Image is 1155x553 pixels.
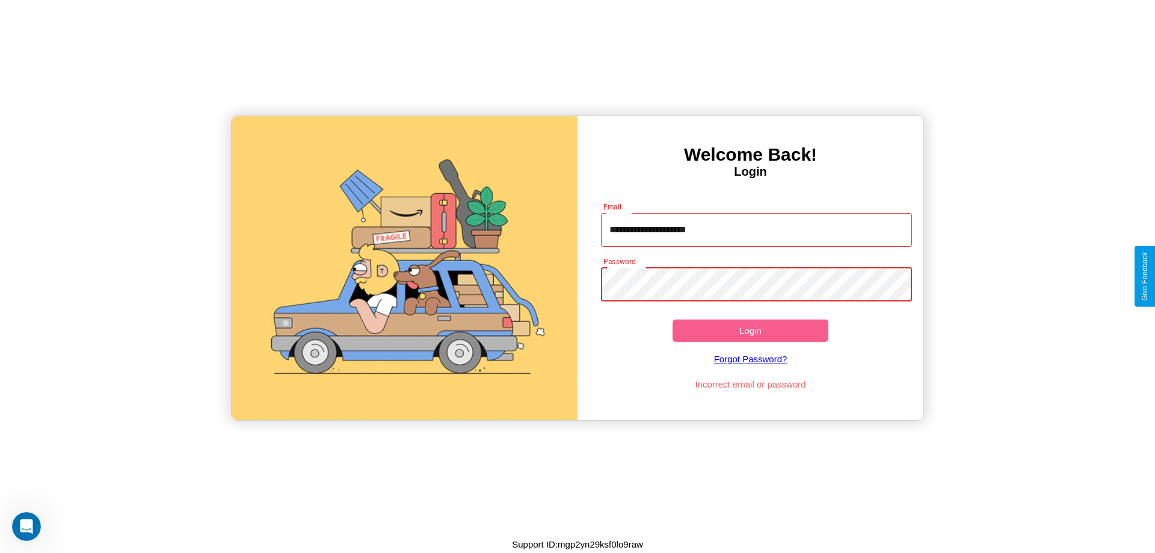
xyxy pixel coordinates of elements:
img: gif [232,116,577,420]
p: Incorrect email or password [595,376,907,392]
iframe: Intercom live chat [12,512,41,541]
label: Email [603,202,622,212]
label: Password [603,256,635,267]
p: Support ID: mgp2yn29ksf0lo9raw [512,536,643,552]
button: Login [673,320,828,342]
h3: Welcome Back! [577,144,923,165]
div: Give Feedback [1141,252,1149,301]
h4: Login [577,165,923,179]
a: Forgot Password? [595,342,907,376]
